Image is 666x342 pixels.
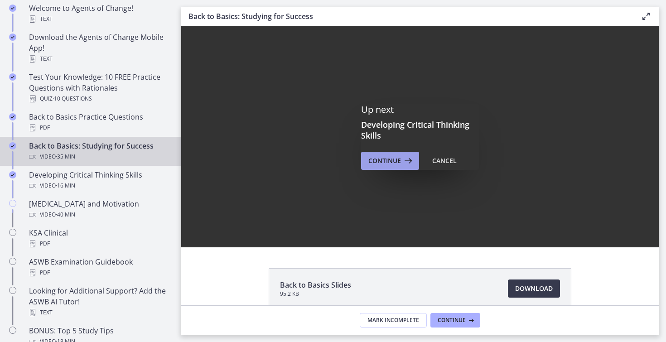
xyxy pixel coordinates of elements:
[188,11,626,22] h3: Back to Basics: Studying for Success
[56,180,75,191] span: · 16 min
[29,93,170,104] div: Quiz
[368,155,401,166] span: Continue
[29,111,170,133] div: Back to Basics Practice Questions
[9,5,16,12] i: Completed
[438,317,466,324] span: Continue
[430,313,480,328] button: Continue
[361,104,479,116] p: Up next
[508,279,560,298] a: Download
[56,209,75,220] span: · 40 min
[29,32,170,64] div: Download the Agents of Change Mobile App!
[29,227,170,249] div: KSA Clinical
[425,152,464,170] button: Cancel
[29,198,170,220] div: [MEDICAL_DATA] and Motivation
[29,256,170,278] div: ASWB Examination Guidebook
[361,119,479,141] h3: Developing Critical Thinking Skills
[9,73,16,81] i: Completed
[29,169,170,191] div: Developing Critical Thinking Skills
[360,313,427,328] button: Mark Incomplete
[29,180,170,191] div: Video
[29,267,170,278] div: PDF
[53,93,92,104] span: · 10 Questions
[29,3,170,24] div: Welcome to Agents of Change!
[29,53,170,64] div: Text
[29,14,170,24] div: Text
[29,151,170,162] div: Video
[29,238,170,249] div: PDF
[29,209,170,220] div: Video
[29,307,170,318] div: Text
[280,290,351,298] span: 95.2 KB
[9,171,16,178] i: Completed
[515,283,553,294] span: Download
[29,285,170,318] div: Looking for Additional Support? Add the ASWB AI Tutor!
[9,113,16,120] i: Completed
[56,151,75,162] span: · 35 min
[367,317,419,324] span: Mark Incomplete
[9,34,16,41] i: Completed
[280,279,351,290] span: Back to Basics Slides
[29,140,170,162] div: Back to Basics: Studying for Success
[432,155,457,166] div: Cancel
[361,152,419,170] button: Continue
[29,72,170,104] div: Test Your Knowledge: 10 FREE Practice Questions with Rationales
[29,122,170,133] div: PDF
[9,142,16,149] i: Completed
